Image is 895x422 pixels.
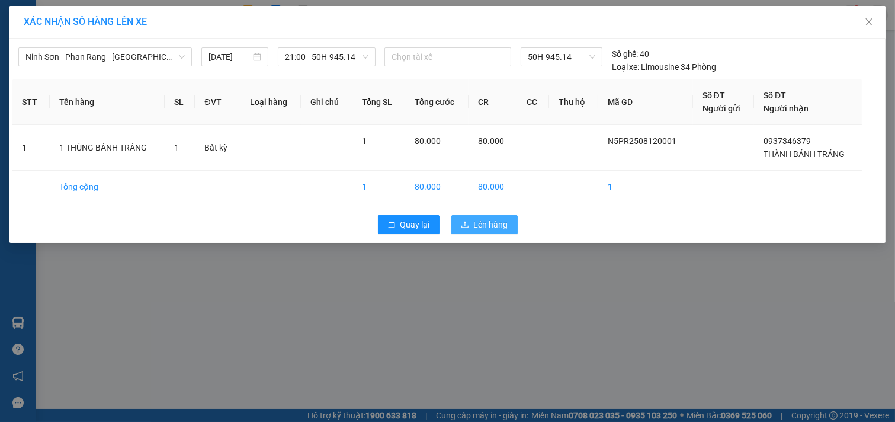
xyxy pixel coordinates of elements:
span: rollback [387,220,396,230]
td: 80.000 [405,171,469,203]
td: Bất kỳ [195,125,240,171]
div: Limousine 34 Phòng [612,60,717,73]
span: N5PR2508120001 [608,136,676,146]
li: (c) 2017 [100,56,163,71]
button: uploadLên hàng [451,215,518,234]
span: Số ghế: [612,47,639,60]
span: Số ĐT [764,91,786,100]
span: 80.000 [415,136,441,146]
span: 1 [174,143,179,152]
span: Người gửi [702,104,740,113]
th: Thu hộ [549,79,598,125]
b: Gửi khách hàng [73,17,117,73]
th: Tổng SL [352,79,406,125]
td: 1 [352,171,406,203]
span: Lên hàng [474,218,508,231]
td: 80.000 [469,171,517,203]
span: 80.000 [478,136,504,146]
span: Người nhận [764,104,809,113]
th: CC [517,79,549,125]
th: SL [165,79,195,125]
th: STT [12,79,50,125]
td: 1 THÙNG BÁNH TRÁNG [50,125,165,171]
th: Tổng cước [405,79,469,125]
b: Xe Đăng Nhân [15,76,52,132]
td: 1 [598,171,693,203]
span: Ninh Sơn - Phan Rang - Sài Gòn [25,48,185,66]
span: Quay lại [400,218,430,231]
th: Loại hàng [240,79,301,125]
span: Số ĐT [702,91,725,100]
button: rollbackQuay lại [378,215,440,234]
button: Close [852,6,886,39]
th: Ghi chú [301,79,352,125]
span: XÁC NHẬN SỐ HÀNG LÊN XE [24,16,147,27]
img: logo.jpg [129,15,157,43]
input: 12/08/2025 [208,50,251,63]
span: 0937346379 [764,136,811,146]
span: 1 [362,136,367,146]
div: 40 [612,47,650,60]
span: 50H-945.14 [528,48,595,66]
span: upload [461,220,469,230]
td: Tổng cộng [50,171,165,203]
span: close [864,17,874,27]
th: Tên hàng [50,79,165,125]
b: [DOMAIN_NAME] [100,45,163,55]
th: CR [469,79,517,125]
span: THÀNH BÁNH TRÁNG [764,149,845,159]
span: Loại xe: [612,60,640,73]
th: ĐVT [195,79,240,125]
span: 21:00 - 50H-945.14 [285,48,368,66]
th: Mã GD [598,79,693,125]
td: 1 [12,125,50,171]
